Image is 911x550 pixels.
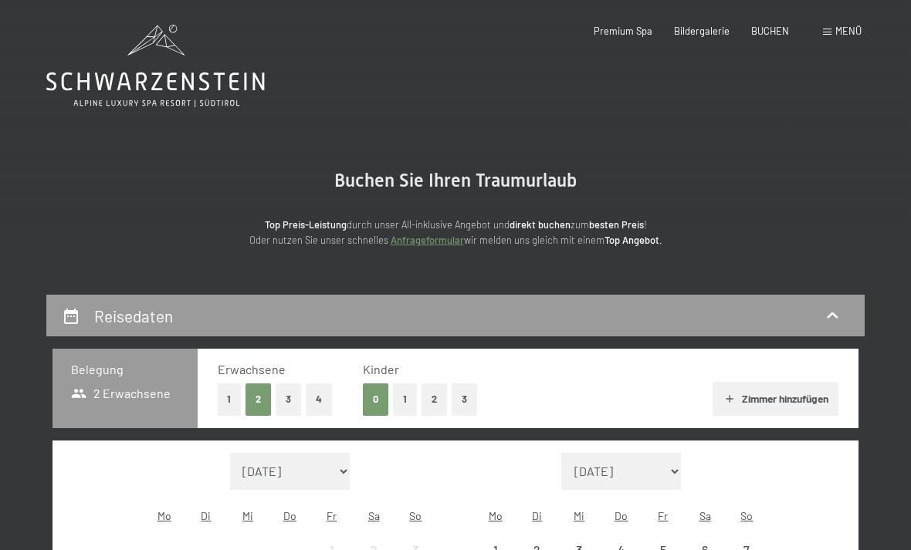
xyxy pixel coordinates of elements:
button: 4 [306,383,332,415]
span: Menü [835,25,862,37]
abbr: Sonntag [409,509,422,522]
p: durch unser All-inklusive Angebot und zum ! Oder nutzen Sie unser schnelles wir melden uns gleich... [147,217,764,248]
h3: Belegung [71,361,179,378]
button: 3 [276,383,301,415]
button: 2 [246,383,271,415]
abbr: Mittwoch [574,509,584,522]
abbr: Mittwoch [242,509,253,522]
abbr: Dienstag [201,509,211,522]
h2: Reisedaten [94,306,173,326]
strong: Top Angebot. [605,234,662,246]
abbr: Samstag [699,509,711,522]
button: 2 [422,383,447,415]
abbr: Montag [157,509,171,522]
button: Zimmer hinzufügen [713,382,838,416]
strong: Top Preis-Leistung [265,218,347,231]
a: Anfrageformular [391,234,464,246]
button: 0 [363,383,388,415]
span: Kinder [363,362,399,376]
a: BUCHEN [751,25,789,37]
span: 2 Erwachsene [71,385,171,402]
button: 3 [452,383,477,415]
abbr: Sonntag [740,509,753,522]
strong: direkt buchen [510,218,571,231]
button: 1 [393,383,417,415]
abbr: Donnerstag [615,509,628,522]
a: Premium Spa [594,25,652,37]
abbr: Donnerstag [283,509,296,522]
a: Bildergalerie [674,25,730,37]
abbr: Freitag [658,509,668,522]
strong: besten Preis [589,218,644,231]
abbr: Freitag [327,509,337,522]
abbr: Montag [489,509,503,522]
span: Erwachsene [218,362,286,376]
abbr: Samstag [368,509,380,522]
abbr: Dienstag [532,509,542,522]
button: 1 [218,383,242,415]
span: Buchen Sie Ihren Traumurlaub [334,170,577,191]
